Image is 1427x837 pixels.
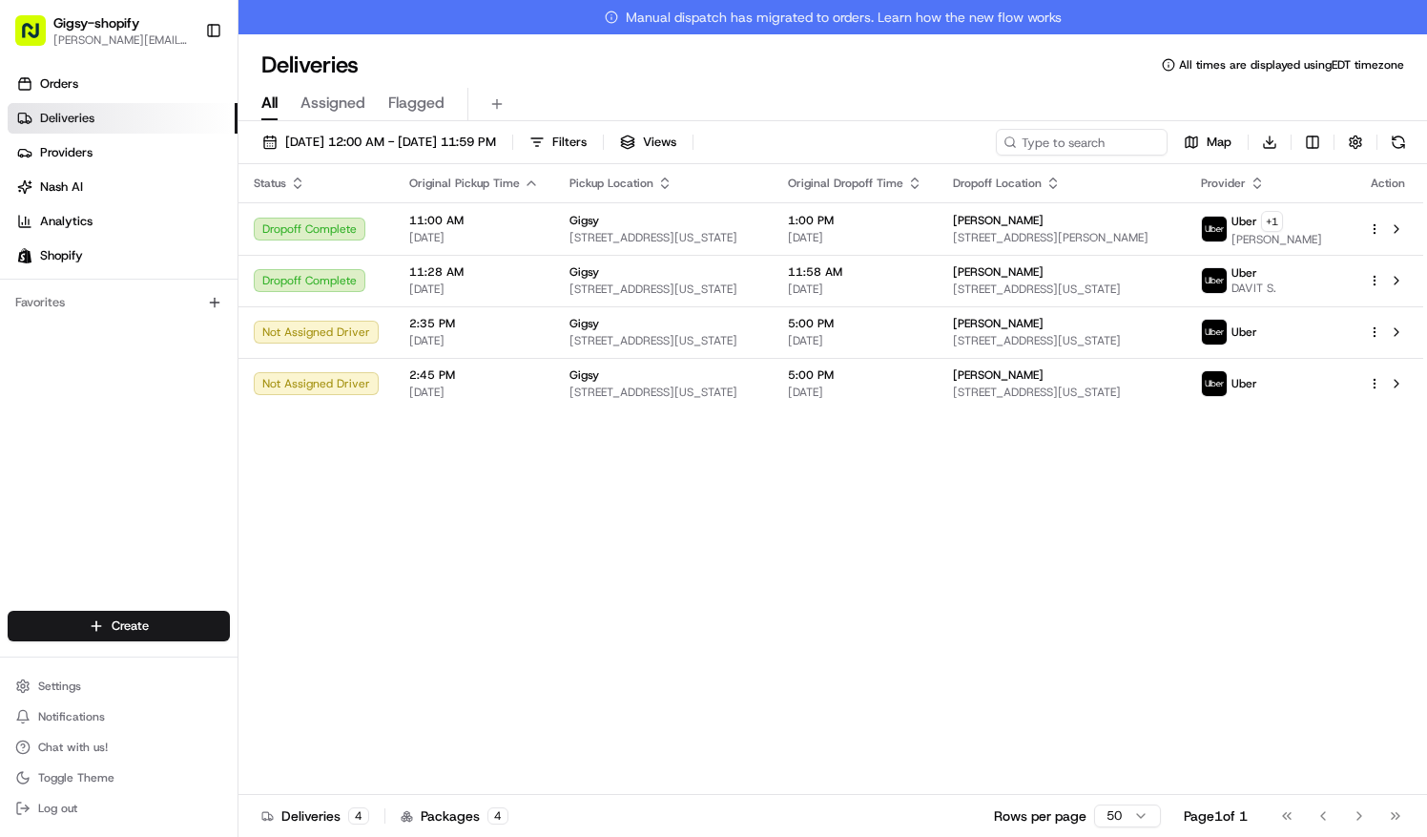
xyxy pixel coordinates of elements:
[569,316,599,331] span: Gigsy
[996,129,1168,156] input: Type to search
[1202,268,1227,293] img: uber-new-logo.jpeg
[788,213,922,228] span: 1:00 PM
[53,32,190,48] button: [PERSON_NAME][EMAIL_ADDRESS][DOMAIN_NAME]
[300,92,365,115] span: Assigned
[953,230,1171,245] span: [STREET_ADDRESS][PERSON_NAME]
[53,13,139,32] button: Gigsy-shopify
[1231,376,1257,391] span: Uber
[409,333,539,348] span: [DATE]
[409,264,539,280] span: 11:28 AM
[409,213,539,228] span: 11:00 AM
[569,385,757,400] span: [STREET_ADDRESS][US_STATE]
[261,806,369,826] div: Deliveries
[8,287,230,318] div: Favorites
[1231,281,1276,296] span: DAVIT S.
[569,282,757,297] span: [STREET_ADDRESS][US_STATE]
[38,801,77,816] span: Log out
[1231,265,1257,281] span: Uber
[254,129,505,156] button: [DATE] 12:00 AM - [DATE] 11:59 PM
[409,282,539,297] span: [DATE]
[788,282,922,297] span: [DATE]
[40,178,83,196] span: Nash AI
[953,213,1044,228] span: [PERSON_NAME]
[1202,320,1227,345] img: uber-new-logo.jpeg
[788,385,922,400] span: [DATE]
[401,806,508,826] div: Packages
[788,176,903,191] span: Original Dropoff Time
[953,316,1044,331] span: [PERSON_NAME]
[261,92,278,115] span: All
[1231,324,1257,340] span: Uber
[569,264,599,280] span: Gigsy
[38,679,81,694] span: Settings
[1231,214,1257,229] span: Uber
[8,8,197,53] button: Gigsy-shopify[PERSON_NAME][EMAIL_ADDRESS][DOMAIN_NAME]
[8,703,230,730] button: Notifications
[40,213,93,230] span: Analytics
[8,103,238,134] a: Deliveries
[40,75,78,93] span: Orders
[1368,176,1408,191] div: Action
[40,144,93,161] span: Providers
[409,176,520,191] span: Original Pickup Time
[40,247,83,264] span: Shopify
[1385,129,1412,156] button: Refresh
[521,129,595,156] button: Filters
[788,264,922,280] span: 11:58 AM
[38,709,105,724] span: Notifications
[8,795,230,822] button: Log out
[487,807,508,825] div: 4
[1231,232,1322,247] span: [PERSON_NAME]
[1202,371,1227,396] img: uber-new-logo.jpeg
[569,230,757,245] span: [STREET_ADDRESS][US_STATE]
[643,134,676,151] span: Views
[569,213,599,228] span: Gigsy
[788,367,922,383] span: 5:00 PM
[348,807,369,825] div: 4
[1202,217,1227,241] img: uber-new-logo.jpeg
[953,333,1171,348] span: [STREET_ADDRESS][US_STATE]
[953,264,1044,280] span: [PERSON_NAME]
[38,770,114,785] span: Toggle Theme
[605,8,1062,27] span: Manual dispatch has migrated to orders. Learn how the new flow works
[388,92,445,115] span: Flagged
[1175,129,1240,156] button: Map
[261,50,359,80] h1: Deliveries
[112,617,149,635] span: Create
[1179,57,1404,73] span: All times are displayed using EDT timezone
[552,134,587,151] span: Filters
[8,734,230,761] button: Chat with us!
[254,176,286,191] span: Status
[38,740,108,755] span: Chat with us!
[285,134,496,151] span: [DATE] 12:00 AM - [DATE] 11:59 PM
[8,611,230,641] button: Create
[409,385,539,400] span: [DATE]
[953,282,1171,297] span: [STREET_ADDRESS][US_STATE]
[17,248,32,263] img: Shopify logo
[409,316,539,331] span: 2:35 PM
[8,673,230,700] button: Settings
[8,137,238,168] a: Providers
[8,241,238,271] a: Shopify
[1261,211,1283,232] button: +1
[40,110,94,127] span: Deliveries
[8,764,230,791] button: Toggle Theme
[788,333,922,348] span: [DATE]
[8,206,238,237] a: Analytics
[8,172,238,202] a: Nash AI
[569,333,757,348] span: [STREET_ADDRESS][US_STATE]
[8,69,238,99] a: Orders
[611,129,685,156] button: Views
[788,316,922,331] span: 5:00 PM
[1201,176,1246,191] span: Provider
[953,385,1171,400] span: [STREET_ADDRESS][US_STATE]
[569,176,653,191] span: Pickup Location
[953,176,1042,191] span: Dropoff Location
[409,230,539,245] span: [DATE]
[409,367,539,383] span: 2:45 PM
[1207,134,1231,151] span: Map
[953,367,1044,383] span: [PERSON_NAME]
[569,367,599,383] span: Gigsy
